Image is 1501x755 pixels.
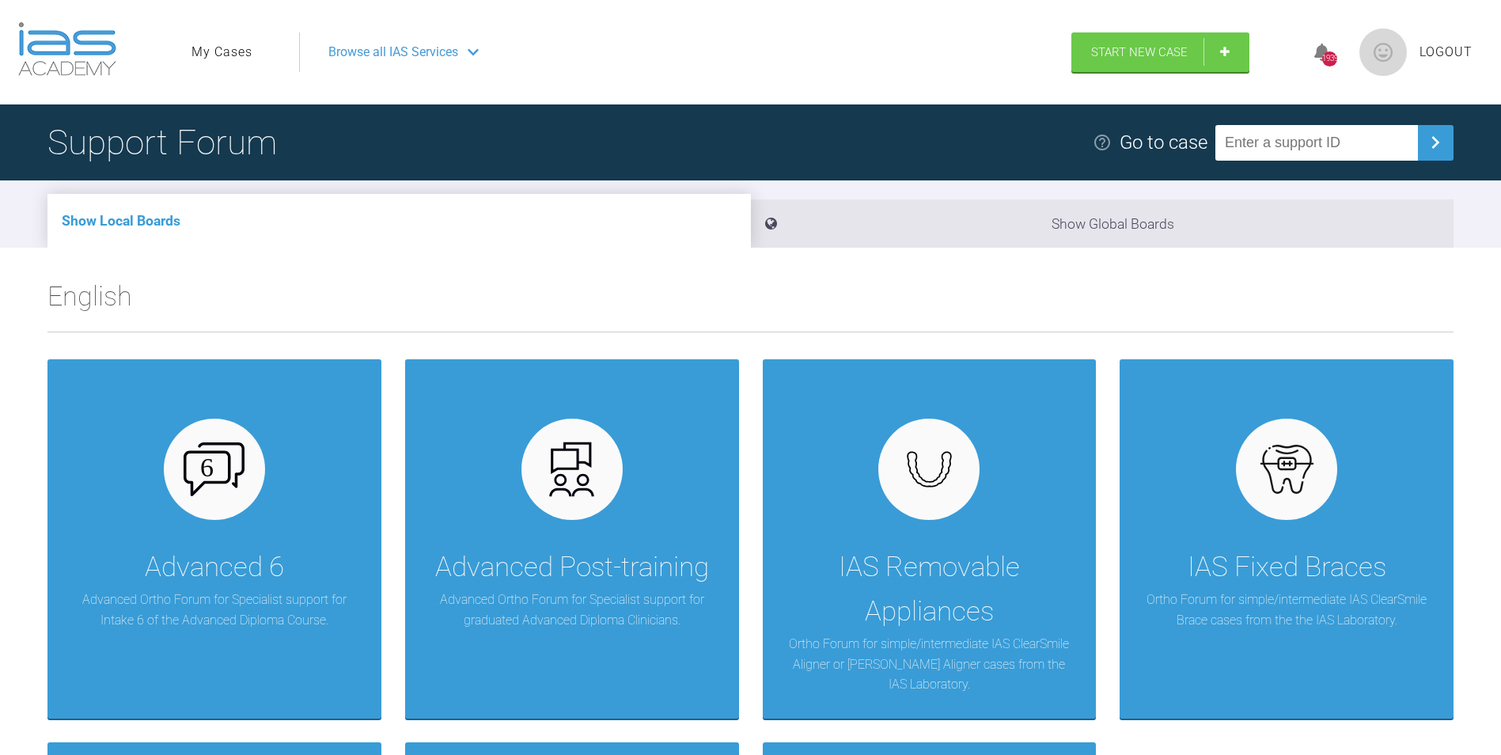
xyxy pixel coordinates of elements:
[1420,42,1473,63] a: Logout
[18,22,116,76] img: logo-light.3e3ef733.png
[751,199,1454,248] li: Show Global Boards
[405,359,739,719] a: Advanced Post-trainingAdvanced Ortho Forum for Specialist support for graduated Advanced Diploma ...
[1093,133,1112,152] img: help.e70b9f3d.svg
[191,42,252,63] a: My Cases
[1120,359,1454,719] a: IAS Fixed BracesOrtho Forum for simple/intermediate IAS ClearSmile Brace cases from the the IAS L...
[435,545,709,590] div: Advanced Post-training
[47,194,751,248] li: Show Local Boards
[899,446,960,492] img: removables.927eaa4e.svg
[1188,545,1386,590] div: IAS Fixed Braces
[541,439,602,500] img: advanced.73cea251.svg
[1322,51,1337,66] div: 1939
[429,590,715,630] p: Advanced Ortho Forum for Specialist support for graduated Advanced Diploma Clinicians.
[47,359,381,719] a: Advanced 6Advanced Ortho Forum for Specialist support for Intake 6 of the Advanced Diploma Course.
[145,545,284,590] div: Advanced 6
[47,275,1454,332] h2: English
[1120,127,1207,157] div: Go to case
[47,115,277,170] h1: Support Forum
[1257,439,1317,500] img: fixed.9f4e6236.svg
[328,42,458,63] span: Browse all IAS Services
[763,359,1097,719] a: IAS Removable AppliancesOrtho Forum for simple/intermediate IAS ClearSmile Aligner or [PERSON_NAM...
[184,442,244,496] img: advanced-6.cf6970cb.svg
[1071,32,1249,72] a: Start New Case
[787,634,1073,695] p: Ortho Forum for simple/intermediate IAS ClearSmile Aligner or [PERSON_NAME] Aligner cases from th...
[1143,590,1430,630] p: Ortho Forum for simple/intermediate IAS ClearSmile Brace cases from the the IAS Laboratory.
[1423,130,1448,155] img: chevronRight.28bd32b0.svg
[1359,28,1407,76] img: profile.png
[1215,125,1418,161] input: Enter a support ID
[71,590,358,630] p: Advanced Ortho Forum for Specialist support for Intake 6 of the Advanced Diploma Course.
[787,545,1073,634] div: IAS Removable Appliances
[1091,45,1188,59] span: Start New Case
